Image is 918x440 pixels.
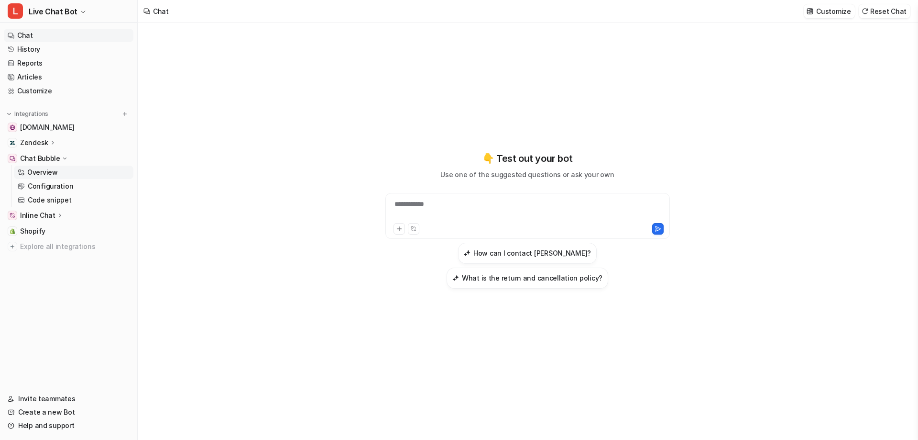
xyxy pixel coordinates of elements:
p: Code snippet [28,195,72,205]
p: Use one of the suggested questions or ask your own [440,169,614,180]
img: menu_add.svg [121,111,128,117]
p: Integrations [14,110,48,118]
button: Reset Chat [859,4,910,18]
p: Chat Bubble [20,154,60,163]
div: Chat [153,6,169,16]
a: Create a new Bot [4,406,133,419]
span: Explore all integrations [20,239,130,254]
a: Chat [4,29,133,42]
p: 👇 Test out your bot [482,151,572,166]
img: Inline Chat [10,213,15,218]
p: Zendesk [20,138,48,147]
button: What is the return and cancellation policy?What is the return and cancellation policy? [447,268,608,289]
img: customize [807,8,813,15]
span: Live Chat Bot [29,5,77,18]
a: Articles [4,70,133,84]
img: Zendesk [10,140,15,146]
img: expand menu [6,111,12,117]
a: wovenwood.co.uk[DOMAIN_NAME] [4,121,133,134]
a: Code snippet [14,193,133,207]
span: [DOMAIN_NAME] [20,123,74,132]
img: What is the return and cancellation policy? [452,274,459,282]
img: wovenwood.co.uk [10,124,15,130]
a: History [4,43,133,56]
button: How can I contact Woven Wood?How can I contact [PERSON_NAME]? [458,243,597,264]
a: Explore all integrations [4,240,133,253]
a: Configuration [14,180,133,193]
span: Shopify [20,226,45,236]
a: ShopifyShopify [4,225,133,238]
img: Shopify [10,228,15,234]
button: Integrations [4,109,51,119]
a: Reports [4,56,133,70]
span: L [8,3,23,19]
a: Overview [14,166,133,179]
h3: How can I contact [PERSON_NAME]? [473,248,591,258]
img: Chat Bubble [10,156,15,161]
img: How can I contact Woven Wood? [464,249,470,257]
p: Customize [816,6,851,16]
button: Customize [804,4,854,18]
p: Configuration [28,181,73,191]
a: Help and support [4,419,133,432]
a: Invite teammates [4,392,133,406]
p: Overview [27,168,58,177]
h3: What is the return and cancellation policy? [462,273,602,283]
p: Inline Chat [20,211,55,220]
a: Customize [4,84,133,98]
img: reset [862,8,868,15]
img: explore all integrations [8,242,17,251]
